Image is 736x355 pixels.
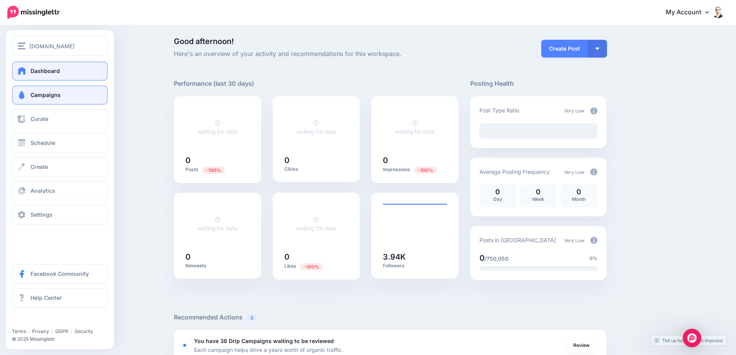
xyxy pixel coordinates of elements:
[590,168,597,175] img: info-circle-grey.png
[284,166,348,172] p: Clicks
[31,116,48,122] span: Curate
[197,119,237,135] a: waiting for data
[185,253,250,261] h5: 0
[383,263,447,269] p: Followers
[383,156,447,164] h5: 0
[470,79,607,88] h5: Posting Health
[194,338,334,344] b: You have 38 Drip Campaigns waiting to be reviewed
[572,196,586,202] span: Month
[12,317,71,325] iframe: Twitter Follow Button
[7,6,59,19] img: Missinglettr
[484,255,508,262] span: /750,050
[12,264,108,284] a: Facebook Community
[28,328,30,334] span: |
[197,216,237,231] a: waiting for data
[31,68,60,74] span: Dashboard
[541,40,588,58] a: Create Post
[493,196,502,202] span: Day
[55,328,68,334] a: GDPR
[71,328,72,334] span: |
[658,3,724,22] a: My Account
[566,338,597,352] a: Review
[12,109,108,129] a: Curate
[590,237,597,244] img: info-circle-grey.png
[31,187,55,194] span: Analytics
[595,48,599,50] img: arrow-down-white.png
[174,79,254,88] h5: Performance (last 30 days)
[12,335,112,343] li: © 2025 Missinglettr
[12,328,26,334] a: Terms
[31,163,48,170] span: Create
[383,253,447,261] h5: 3.94K
[479,253,484,263] span: 0
[32,328,49,334] a: Privacy
[12,181,108,200] a: Analytics
[12,157,108,177] a: Create
[414,166,437,174] span: Previous period: 335
[31,294,62,301] span: Help Center
[12,36,108,56] button: [DOMAIN_NAME]
[174,313,607,322] h5: Recommended Actions
[51,328,53,334] span: |
[296,119,336,135] a: waiting for data
[246,314,257,321] span: 2
[284,156,348,164] h5: 0
[185,166,250,173] p: Posts
[564,108,585,114] span: Very Low
[532,196,544,202] span: Week
[383,166,447,173] p: Impressions
[174,37,234,46] span: Good afternoon!
[31,139,55,146] span: Schedule
[29,42,75,51] span: [DOMAIN_NAME]
[75,328,93,334] a: Security
[651,335,727,346] a: Tell us how we can improve
[18,42,25,49] img: menu.png
[479,236,556,245] p: Posts in [GEOGRAPHIC_DATA]
[395,119,435,135] a: waiting for data
[12,61,108,81] a: Dashboard
[479,167,550,176] p: Average Posting Frequency
[31,92,61,98] span: Campaigns
[202,166,225,174] span: Previous period: 9
[590,107,597,114] img: info-circle-grey.png
[296,216,336,231] a: waiting for data
[174,49,459,59] span: Here's an overview of your activity and recommendations for this workspace.
[300,263,323,270] span: Previous period: 3
[284,253,348,261] h5: 0
[12,85,108,105] a: Campaigns
[564,169,585,175] span: Very Low
[479,106,519,115] p: Post Type Ratio
[31,270,89,277] span: Facebook Community
[524,189,553,195] p: 0
[12,288,108,307] a: Help Center
[590,255,597,262] span: 0%
[31,211,53,218] span: Settings
[183,344,186,347] div: <div class='status-dot small red margin-right'></div>Error
[564,238,585,243] span: Very Low
[185,263,250,269] p: Retweets
[12,133,108,153] a: Schedule
[483,189,512,195] p: 0
[12,205,108,224] a: Settings
[194,345,343,354] p: Each campaign helps drive a years worth of organic traffic.
[564,189,593,195] p: 0
[683,329,701,347] div: Open Intercom Messenger
[185,156,250,164] h5: 0
[284,263,348,270] p: Likes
